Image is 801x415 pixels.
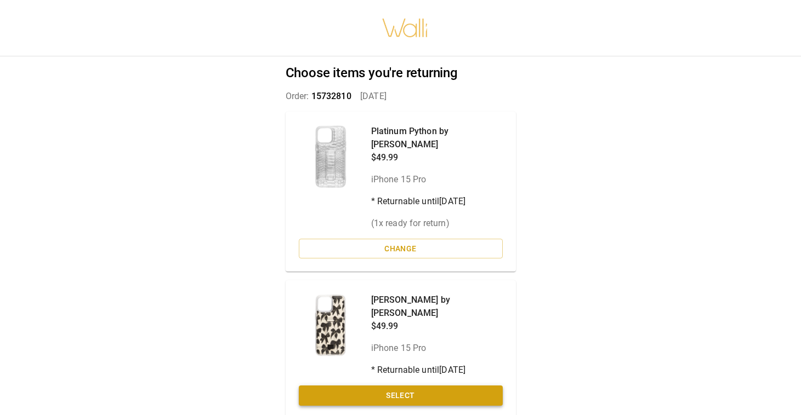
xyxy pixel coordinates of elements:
[371,173,503,186] p: iPhone 15 Pro
[382,4,429,51] img: walli-inc.myshopify.com
[371,195,503,208] p: * Returnable until [DATE]
[371,151,503,164] p: $49.99
[311,91,351,101] span: 15732810
[299,239,503,259] button: Change
[286,90,516,103] p: Order: [DATE]
[371,364,503,377] p: * Returnable until [DATE]
[299,385,503,406] button: Select
[286,65,516,81] h2: Choose items you're returning
[371,217,503,230] p: ( 1 x ready for return)
[371,320,503,333] p: $49.99
[371,342,503,355] p: iPhone 15 Pro
[371,125,503,151] p: Platinum Python by [PERSON_NAME]
[371,293,503,320] p: [PERSON_NAME] by [PERSON_NAME]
